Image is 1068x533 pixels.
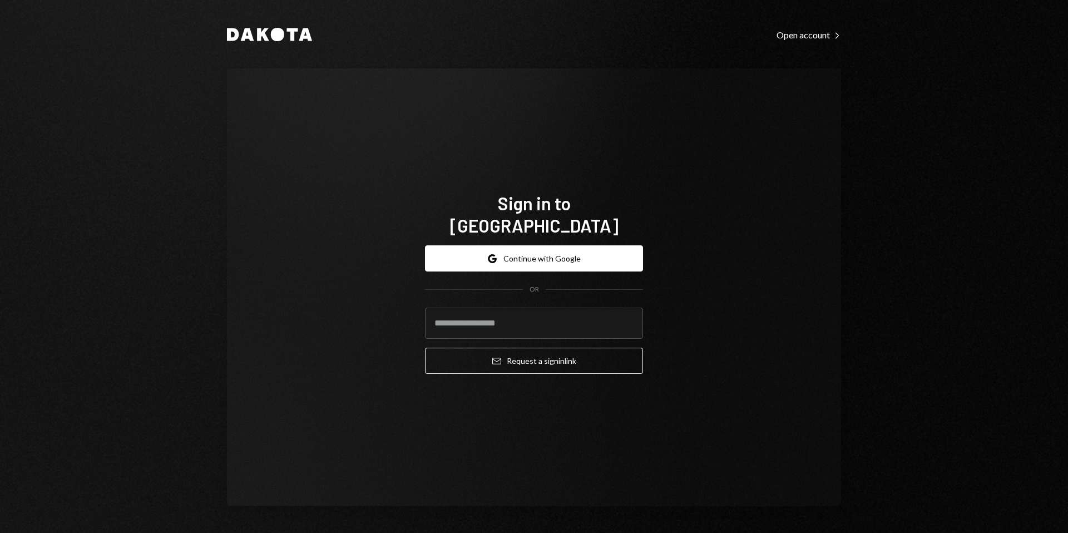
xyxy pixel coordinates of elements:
div: Open account [777,29,841,41]
div: OR [530,285,539,294]
button: Request a signinlink [425,348,643,374]
h1: Sign in to [GEOGRAPHIC_DATA] [425,192,643,236]
button: Continue with Google [425,245,643,272]
a: Open account [777,28,841,41]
